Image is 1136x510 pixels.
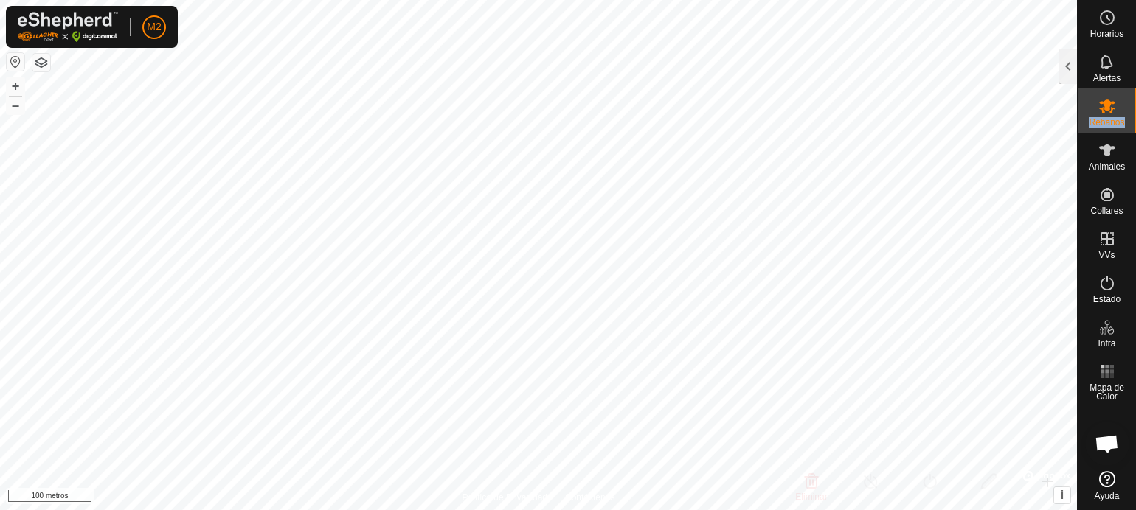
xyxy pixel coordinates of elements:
font: Infra [1098,338,1115,349]
button: Capas del Mapa [32,54,50,71]
button: – [7,97,24,114]
a: Contáctenos [565,491,614,504]
a: Política de Privacidad [463,491,547,504]
font: i [1061,489,1064,501]
font: Contáctenos [565,492,614,503]
font: Ayuda [1095,491,1120,501]
font: Rebaños [1089,117,1124,128]
font: M2 [147,21,161,32]
img: Logotipo de Gallagher [18,12,118,42]
font: Estado [1093,294,1121,304]
font: VVs [1098,250,1115,260]
font: – [12,97,19,113]
button: Restablecer Mapa [7,53,24,71]
font: Collares [1090,206,1123,216]
button: + [7,77,24,95]
font: Política de Privacidad [463,492,547,503]
button: i [1054,487,1070,503]
font: Animales [1089,161,1125,172]
font: + [12,78,20,94]
div: Chat abierto [1085,422,1129,466]
font: Alertas [1093,73,1121,83]
font: Horarios [1090,29,1123,39]
font: Mapa de Calor [1090,382,1124,402]
a: Ayuda [1078,465,1136,506]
